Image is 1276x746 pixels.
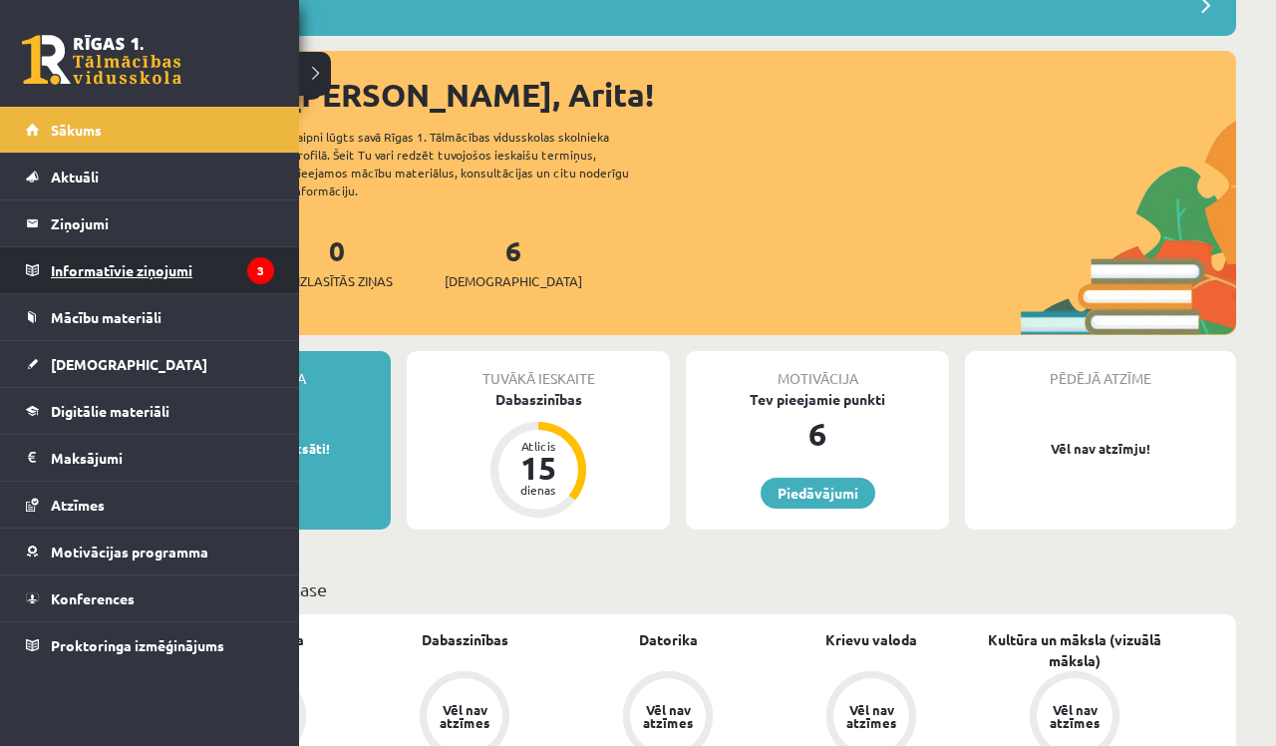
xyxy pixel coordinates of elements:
div: [PERSON_NAME], Arita! [289,71,1236,119]
a: Datorika [639,629,698,650]
div: 6 [686,410,949,458]
a: Krievu valoda [825,629,917,650]
a: Digitālie materiāli [26,388,274,434]
a: Informatīvie ziņojumi3 [26,247,274,293]
span: Motivācijas programma [51,543,208,560]
a: Proktoringa izmēģinājums [26,622,274,668]
span: Proktoringa izmēģinājums [51,636,224,654]
a: Sākums [26,107,274,153]
a: Dabaszinības Atlicis 15 dienas [407,389,670,521]
a: 6[DEMOGRAPHIC_DATA] [445,232,582,291]
a: Motivācijas programma [26,529,274,574]
div: Tuvākā ieskaite [407,351,670,389]
a: Rīgas 1. Tālmācības vidusskola [22,35,181,85]
a: Atzīmes [26,482,274,528]
a: Piedāvājumi [761,478,875,509]
a: Kultūra un māksla (vizuālā māksla) [973,629,1176,671]
a: Mācību materiāli [26,294,274,340]
span: Sākums [51,121,102,139]
legend: Maksājumi [51,435,274,481]
a: 0Neizlasītās ziņas [281,232,393,291]
span: [DEMOGRAPHIC_DATA] [51,355,207,373]
legend: Ziņojumi [51,200,274,246]
div: Atlicis [508,440,568,452]
span: Neizlasītās ziņas [281,271,393,291]
span: [DEMOGRAPHIC_DATA] [445,271,582,291]
div: Tev pieejamie punkti [686,389,949,410]
legend: Informatīvie ziņojumi [51,247,274,293]
a: Maksājumi [26,435,274,481]
p: Vēl nav atzīmju! [975,439,1226,459]
i: 3 [247,257,274,284]
a: [DEMOGRAPHIC_DATA] [26,341,274,387]
div: Vēl nav atzīmes [1047,703,1103,729]
a: Aktuāli [26,154,274,199]
div: 15 [508,452,568,484]
div: Vēl nav atzīmes [640,703,696,729]
span: Aktuāli [51,168,99,186]
div: Laipni lūgts savā Rīgas 1. Tālmācības vidusskolas skolnieka profilā. Šeit Tu vari redzēt tuvojošo... [291,128,664,199]
span: Konferences [51,589,135,607]
div: Motivācija [686,351,949,389]
a: Dabaszinības [422,629,508,650]
a: Ziņojumi [26,200,274,246]
div: dienas [508,484,568,496]
div: Dabaszinības [407,389,670,410]
div: Vēl nav atzīmes [437,703,492,729]
a: Konferences [26,575,274,621]
span: Digitālie materiāli [51,402,169,420]
div: Vēl nav atzīmes [843,703,899,729]
div: Pēdējā atzīme [965,351,1236,389]
span: Atzīmes [51,496,105,514]
span: Mācību materiāli [51,308,161,326]
p: Mācību plāns 10.b2 klase [128,575,1228,602]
